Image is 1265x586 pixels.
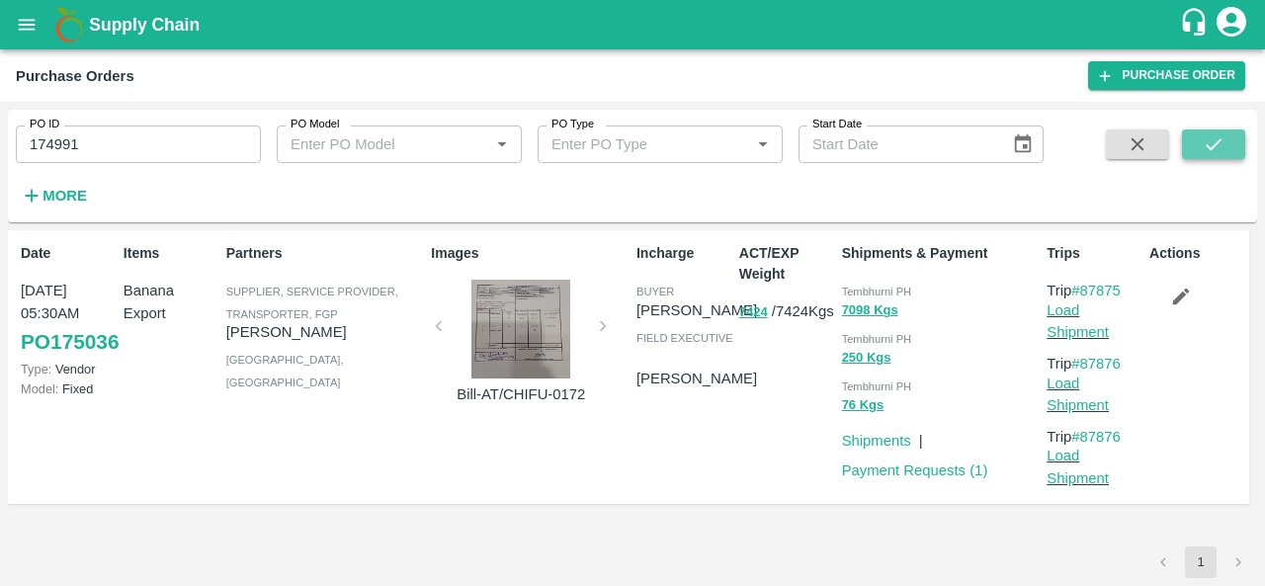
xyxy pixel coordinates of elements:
label: Start Date [812,117,862,132]
p: Images [431,243,629,264]
a: #87876 [1071,429,1121,445]
span: field executive [636,332,733,344]
span: Tembhurni PH [842,333,912,345]
a: Purchase Order [1088,61,1245,90]
p: Date [21,243,116,264]
p: [DATE] 05:30AM [21,280,116,324]
div: | [911,422,923,452]
input: Enter PO ID [16,126,261,163]
a: Load Shipment [1047,302,1109,340]
label: PO ID [30,117,59,132]
a: #87876 [1071,356,1121,372]
p: Banana Export [124,280,218,324]
span: [GEOGRAPHIC_DATA] , [GEOGRAPHIC_DATA] [226,354,344,387]
p: Trip [1047,353,1141,375]
strong: More [42,188,87,204]
a: Load Shipment [1047,376,1109,413]
button: Choose date [1004,126,1042,163]
nav: pagination navigation [1144,546,1257,578]
p: Fixed [21,379,116,398]
img: logo [49,5,89,44]
input: Enter PO Model [283,131,458,157]
p: ACT/EXP Weight [739,243,834,285]
button: 76 Kgs [842,394,885,417]
button: open drawer [4,2,49,47]
div: account of current user [1214,4,1249,45]
button: Open [489,131,515,157]
span: Type: [21,362,51,377]
b: Supply Chain [89,15,200,35]
p: Items [124,243,218,264]
a: Payment Requests (1) [842,462,988,478]
a: PO175036 [21,324,119,360]
span: buyer [636,286,674,297]
p: Shipments & Payment [842,243,1040,264]
p: Vendor [21,360,116,378]
p: [PERSON_NAME] [636,368,757,389]
label: PO Type [551,117,594,132]
input: Enter PO Type [544,131,718,157]
a: Load Shipment [1047,448,1109,485]
input: Start Date [799,126,996,163]
button: Open [750,131,776,157]
button: page 1 [1185,546,1217,578]
p: Incharge [636,243,731,264]
a: Supply Chain [89,11,1179,39]
button: 7098 Kgs [842,299,898,322]
a: #87875 [1071,283,1121,298]
p: Trips [1047,243,1141,264]
p: Trip [1047,426,1141,448]
p: [PERSON_NAME] [226,321,424,343]
span: Model: [21,381,58,396]
p: Trip [1047,280,1141,301]
span: Tembhurni PH [842,286,912,297]
p: Bill-AT/CHIFU-0172 [447,383,595,405]
div: Purchase Orders [16,63,134,89]
p: [PERSON_NAME] [636,299,757,321]
p: Partners [226,243,424,264]
p: / 7424 Kgs [739,300,834,323]
a: Shipments [842,433,911,449]
span: Supplier, Service Provider, Transporter, FGP [226,286,398,319]
div: customer-support [1179,7,1214,42]
p: Actions [1149,243,1244,264]
button: More [16,179,92,212]
span: Tembhurni PH [842,380,912,392]
button: 250 Kgs [842,347,891,370]
label: PO Model [291,117,340,132]
button: 7424 [739,301,768,324]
